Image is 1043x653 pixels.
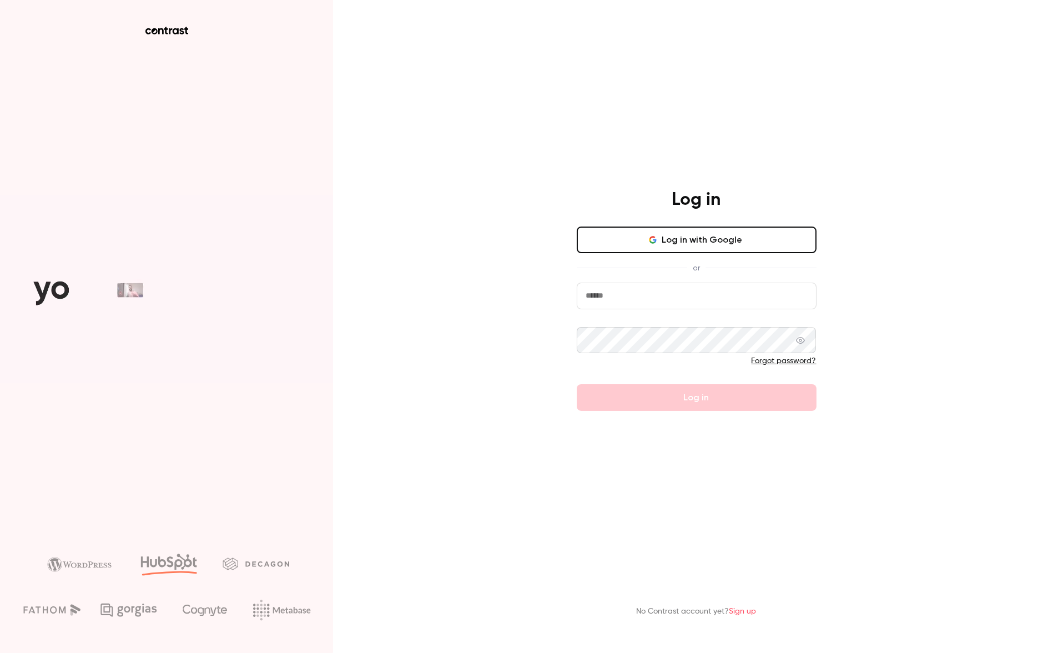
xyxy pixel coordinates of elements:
a: Forgot password? [752,357,817,365]
h4: Log in [672,189,721,211]
img: decagon [223,557,289,570]
button: Log in with Google [577,227,817,253]
span: or [687,262,706,274]
a: Sign up [729,607,757,615]
p: No Contrast account yet? [637,606,757,617]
